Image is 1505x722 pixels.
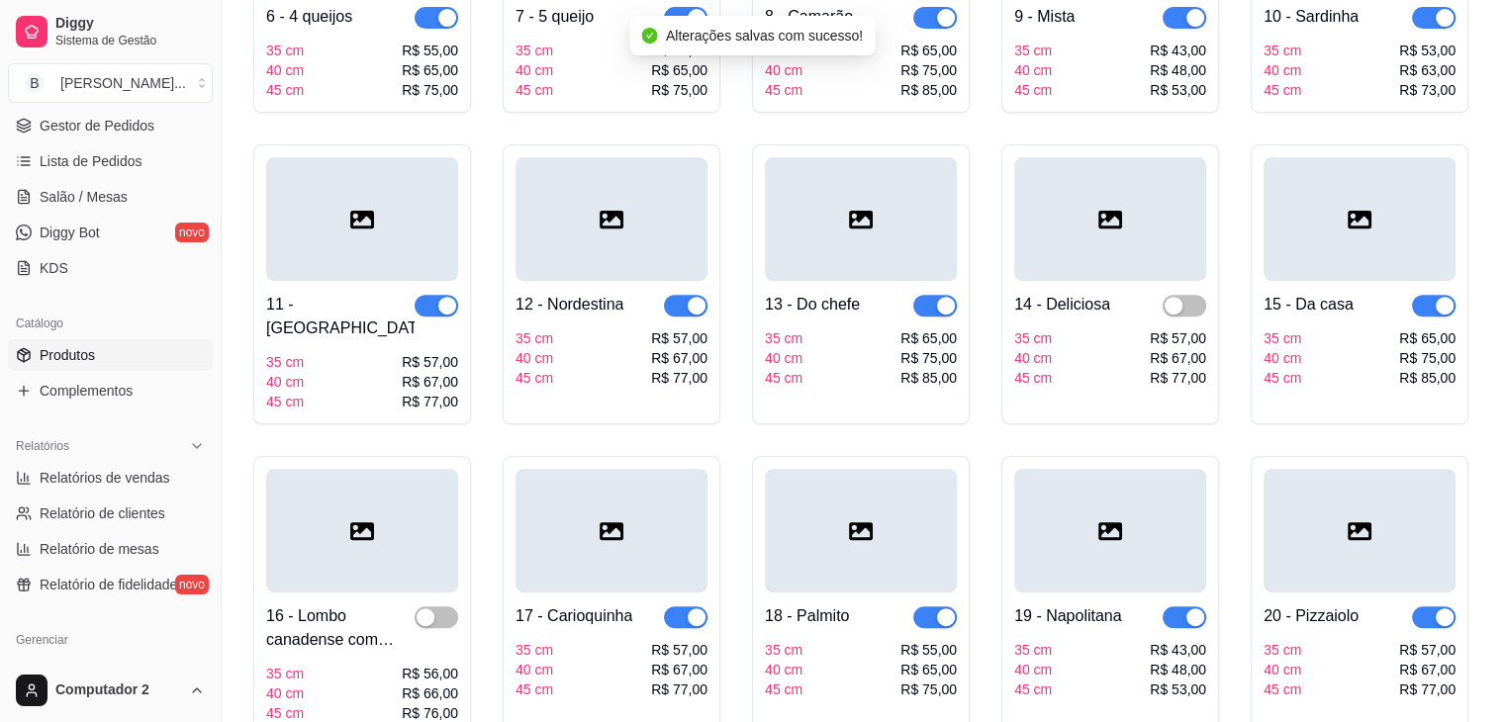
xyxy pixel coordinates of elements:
div: 45 cm [266,80,304,100]
div: 12 - Nordestina [516,293,623,316]
div: R$ 43,00 [1150,640,1206,660]
div: 20 - Pizzaiolo [1264,604,1359,628]
div: 35 cm [516,41,553,60]
div: 40 cm [765,660,802,679]
div: 35 cm [1014,640,1052,660]
div: R$ 63,00 [1399,60,1456,80]
span: Sistema de Gestão [55,33,205,48]
div: 35 cm [266,664,304,683]
div: 40 cm [516,660,553,679]
div: 45 cm [765,80,802,100]
a: KDS [8,252,213,284]
div: R$ 53,00 [1150,679,1206,699]
div: Gerenciar [8,624,213,656]
a: Relatórios de vendas [8,462,213,494]
div: 35 cm [765,328,802,348]
div: 35 cm [765,640,802,660]
div: R$ 56,00 [402,664,458,683]
span: check-circle [642,28,658,44]
a: Relatório de fidelidadenovo [8,569,213,600]
div: R$ 55,00 [900,640,957,660]
div: 40 cm [266,372,304,392]
div: 45 cm [516,368,553,388]
div: 35 cm [1264,640,1301,660]
a: Produtos [8,339,213,371]
div: 14 - Deliciosa [1014,293,1110,316]
div: R$ 57,00 [1399,640,1456,660]
div: R$ 65,00 [651,60,707,80]
span: Complementos [40,381,133,401]
div: 35 cm [266,41,304,60]
div: R$ 77,00 [402,392,458,411]
div: R$ 67,00 [1150,348,1206,368]
div: R$ 77,00 [1399,679,1456,699]
div: R$ 85,00 [1399,368,1456,388]
div: R$ 57,00 [651,640,707,660]
div: R$ 67,00 [651,348,707,368]
div: 45 cm [1264,679,1301,699]
div: 9 - Mista [1014,5,1075,29]
span: Lista de Pedidos [40,151,142,171]
div: 35 cm [266,352,304,372]
span: Relatórios de vendas [40,468,170,488]
div: R$ 75,00 [900,60,957,80]
div: R$ 65,00 [900,41,957,60]
span: B [25,73,45,93]
div: 40 cm [516,60,553,80]
div: 45 cm [516,679,553,699]
div: 16 - Lombo canadense com catupiry [266,604,415,652]
div: 40 cm [1014,660,1052,679]
button: Computador 2 [8,667,213,714]
div: R$ 75,00 [651,80,707,100]
div: 6 - 4 queijos [266,5,352,29]
span: Relatório de clientes [40,503,165,523]
div: 40 cm [266,683,304,703]
a: Relatório de mesas [8,533,213,565]
div: 40 cm [266,60,304,80]
span: Diggy [55,15,205,33]
span: Produtos [40,345,95,365]
div: R$ 75,00 [900,679,957,699]
span: Computador 2 [55,681,181,699]
div: R$ 43,00 [1150,41,1206,60]
div: 17 - Carioquinha [516,604,632,628]
span: Diggy Bot [40,223,100,242]
div: R$ 57,00 [402,352,458,372]
button: Select a team [8,63,213,103]
div: 45 cm [765,679,802,699]
div: R$ 66,00 [402,683,458,703]
div: 40 cm [1264,60,1301,80]
a: Gestor de Pedidos [8,110,213,141]
a: Relatório de clientes [8,497,213,529]
div: R$ 67,00 [651,660,707,679]
div: 18 - Palmito [765,604,849,628]
div: R$ 65,00 [900,328,957,348]
div: 10 - Sardinha [1264,5,1359,29]
div: 40 cm [765,60,802,80]
div: 13 - Do chefe [765,293,860,316]
a: Entregadoresnovo [8,656,213,687]
a: Diggy Botnovo [8,217,213,248]
div: R$ 77,00 [1150,368,1206,388]
div: 45 cm [1014,80,1052,100]
div: 35 cm [1014,41,1052,60]
div: 45 cm [1264,368,1301,388]
div: 11 - [GEOGRAPHIC_DATA] [266,293,415,340]
div: 8 - Camarão [765,5,853,29]
div: 45 cm [765,368,802,388]
div: R$ 48,00 [1150,660,1206,679]
div: 45 cm [1014,679,1052,699]
div: 40 cm [516,348,553,368]
div: 35 cm [1264,41,1301,60]
div: [PERSON_NAME] ... [60,73,186,93]
div: Catálogo [8,308,213,339]
span: Relatórios [16,438,69,454]
div: 35 cm [516,328,553,348]
div: 40 cm [1014,60,1052,80]
div: R$ 75,00 [402,80,458,100]
div: 35 cm [516,640,553,660]
div: R$ 73,00 [1399,80,1456,100]
div: R$ 77,00 [651,679,707,699]
div: 40 cm [1264,348,1301,368]
div: 40 cm [1014,348,1052,368]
